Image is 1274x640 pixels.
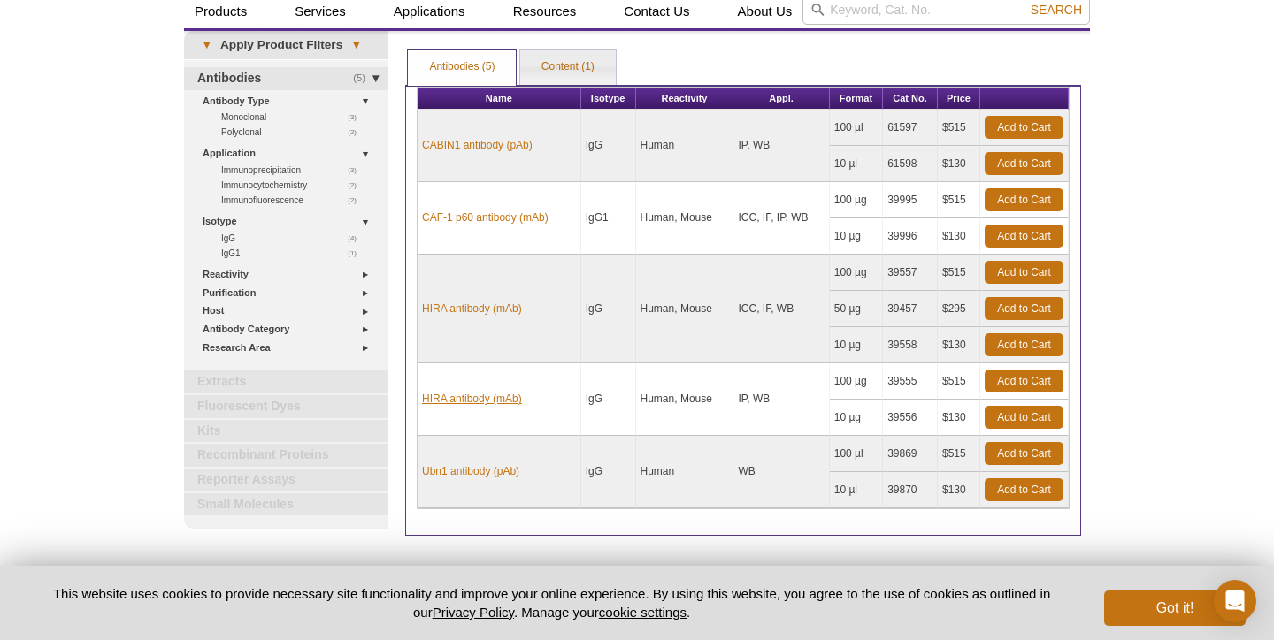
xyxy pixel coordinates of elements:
[184,370,388,393] a: Extracts
[733,88,829,110] th: Appl.
[883,327,938,363] td: 39558
[636,436,734,508] td: Human
[342,37,370,53] span: ▾
[830,327,883,363] td: 10 µg
[581,363,636,436] td: IgG
[985,333,1063,356] a: Add to Cart
[938,218,980,255] td: $130
[221,163,366,178] a: (3)Immunoprecipitation
[883,436,938,472] td: 39869
[733,182,829,255] td: ICC, IF, IP, WB
[830,110,883,146] td: 100 µl
[733,436,829,508] td: WB
[883,182,938,218] td: 39995
[830,291,883,327] td: 50 µg
[422,391,522,407] a: HIRA antibody (mAb)
[883,472,938,508] td: 39870
[581,182,636,255] td: IgG1
[203,301,377,320] a: Host
[938,363,980,400] td: $515
[184,67,388,90] a: (5)Antibodies
[221,246,366,261] a: (1)IgG1
[422,137,533,153] a: CABIN1 antibody (pAb)
[433,605,514,620] a: Privacy Policy
[938,436,980,472] td: $515
[184,31,388,59] a: ▾Apply Product Filters▾
[636,88,734,110] th: Reactivity
[938,110,980,146] td: $515
[203,92,377,110] a: Antibody Type
[985,297,1063,320] a: Add to Cart
[1104,590,1246,626] button: Got it!
[28,584,1075,621] p: This website uses cookies to provide necessary site functionality and improve your online experie...
[985,478,1063,501] a: Add to Cart
[883,146,938,182] td: 61598
[353,67,375,90] span: (5)
[221,178,366,193] a: (2)Immunocytochemistry
[938,255,980,291] td: $515
[830,255,883,291] td: 100 µg
[830,400,883,436] td: 10 µg
[422,463,519,479] a: Ubn1 antibody (pAb)
[733,363,829,436] td: IP, WB
[938,400,980,436] td: $130
[184,395,388,418] a: Fluorescent Dyes
[221,193,366,208] a: (2)Immunofluorescence
[348,163,366,178] span: (3)
[985,152,1063,175] a: Add to Cart
[733,110,829,182] td: IP, WB
[184,420,388,443] a: Kits
[203,339,377,357] a: Research Area
[985,370,1063,392] a: Add to Cart
[733,255,829,363] td: ICC, IF, WB
[184,493,388,516] a: Small Molecules
[422,210,549,225] a: CAF-1 p60 antibody (mAb)
[581,88,636,110] th: Isotype
[938,146,980,182] td: $130
[830,218,883,255] td: 10 µg
[985,225,1063,248] a: Add to Cart
[581,110,636,182] td: IgG
[830,472,883,508] td: 10 µl
[581,255,636,363] td: IgG
[938,327,980,363] td: $130
[985,406,1063,429] a: Add to Cart
[883,110,938,146] td: 61597
[203,265,377,284] a: Reactivity
[830,436,883,472] td: 100 µl
[985,188,1063,211] a: Add to Cart
[636,182,734,255] td: Human, Mouse
[422,301,522,316] a: HIRA antibody (mAb)
[985,442,1063,465] a: Add to Cart
[883,400,938,436] td: 39556
[636,255,734,363] td: Human, Mouse
[830,146,883,182] td: 10 µl
[985,261,1063,284] a: Add to Cart
[1031,3,1082,17] span: Search
[348,193,366,208] span: (2)
[938,472,980,508] td: $130
[830,363,883,400] td: 100 µg
[883,88,938,110] th: Cat No.
[203,320,377,339] a: Antibody Category
[418,88,581,110] th: Name
[348,246,366,261] span: (1)
[985,116,1063,139] a: Add to Cart
[938,291,980,327] td: $295
[348,231,366,246] span: (4)
[203,144,377,163] a: Application
[581,436,636,508] td: IgG
[408,50,516,85] a: Antibodies (5)
[348,125,366,140] span: (2)
[883,218,938,255] td: 39996
[348,178,366,193] span: (2)
[184,444,388,467] a: Recombinant Proteins
[348,110,366,125] span: (3)
[938,182,980,218] td: $515
[599,605,687,620] button: cookie settings
[938,88,980,110] th: Price
[1214,580,1256,622] div: Open Intercom Messenger
[184,469,388,491] a: Reporter Assays
[636,110,734,182] td: Human
[193,37,220,53] span: ▾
